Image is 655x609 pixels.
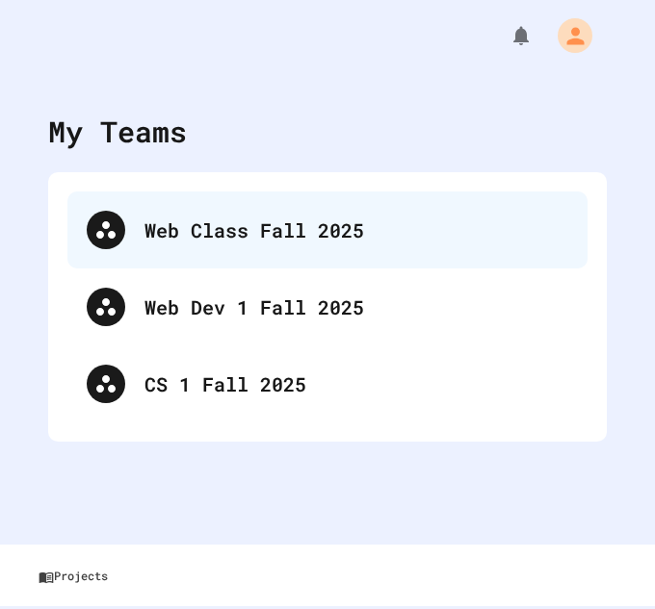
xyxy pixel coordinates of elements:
a: Projects [19,554,647,596]
div: Web Dev 1 Fall 2025 [144,292,568,321]
div: My Notifications [474,19,537,52]
div: Web Dev 1 Fall 2025 [67,268,588,345]
div: CS 1 Fall 2025 [67,345,588,422]
div: My Account [537,13,597,58]
div: Web Class Fall 2025 [144,216,568,244]
div: Web Class Fall 2025 [67,191,588,268]
div: CS 1 Fall 2025 [144,369,568,398]
div: My Teams [48,110,187,153]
